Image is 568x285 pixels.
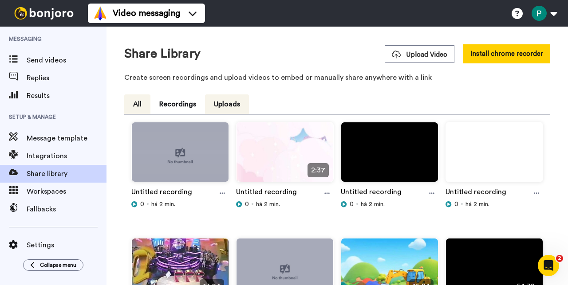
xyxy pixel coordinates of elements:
[150,94,205,114] button: Recordings
[392,50,447,59] span: Upload Video
[556,255,563,262] span: 2
[113,7,180,20] span: Video messaging
[93,6,107,20] img: vm-color.svg
[27,133,106,144] span: Message template
[131,200,229,209] div: há 2 min.
[446,200,543,209] div: há 2 min.
[27,168,106,179] span: Share library
[140,200,144,209] span: 0
[27,73,106,83] span: Replies
[237,122,333,189] img: 3d324d32-8b3f-4aa5-9882-0c9ac43e6b4d_thumbnail_source_1756002638.jpg
[236,200,334,209] div: há 2 min.
[350,200,354,209] span: 0
[27,240,106,250] span: Settings
[341,200,438,209] div: há 2 min.
[446,122,543,189] img: 833d10da-dc05-4c1b-ac6b-4e9c30fa79cc_thumbnail_source_1756002777.jpg
[27,90,106,101] span: Results
[124,47,201,61] h1: Share Library
[538,255,559,276] iframe: Intercom live chat
[40,262,76,269] span: Collapse menu
[385,45,454,63] button: Upload Video
[454,200,458,209] span: 0
[446,187,506,200] a: Untitled recording
[124,72,550,83] p: Create screen recordings and upload videos to embed or manually share anywhere with a link
[27,55,106,66] span: Send videos
[23,259,83,271] button: Collapse menu
[131,187,192,200] a: Untitled recording
[27,204,106,215] span: Fallbacks
[132,122,229,189] img: no-thumbnail.jpg
[341,122,438,189] img: aa835746-8758-4804-8f35-b67f811f86a6_thumbnail_source_1756002699.jpg
[124,94,150,114] button: All
[308,163,329,177] span: 2:37
[205,94,249,114] button: Uploads
[27,186,106,197] span: Workspaces
[463,44,550,63] button: Install chrome recorder
[236,187,297,200] a: Untitled recording
[341,187,402,200] a: Untitled recording
[27,151,106,161] span: Integrations
[11,7,77,20] img: bj-logo-header-white.svg
[245,200,249,209] span: 0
